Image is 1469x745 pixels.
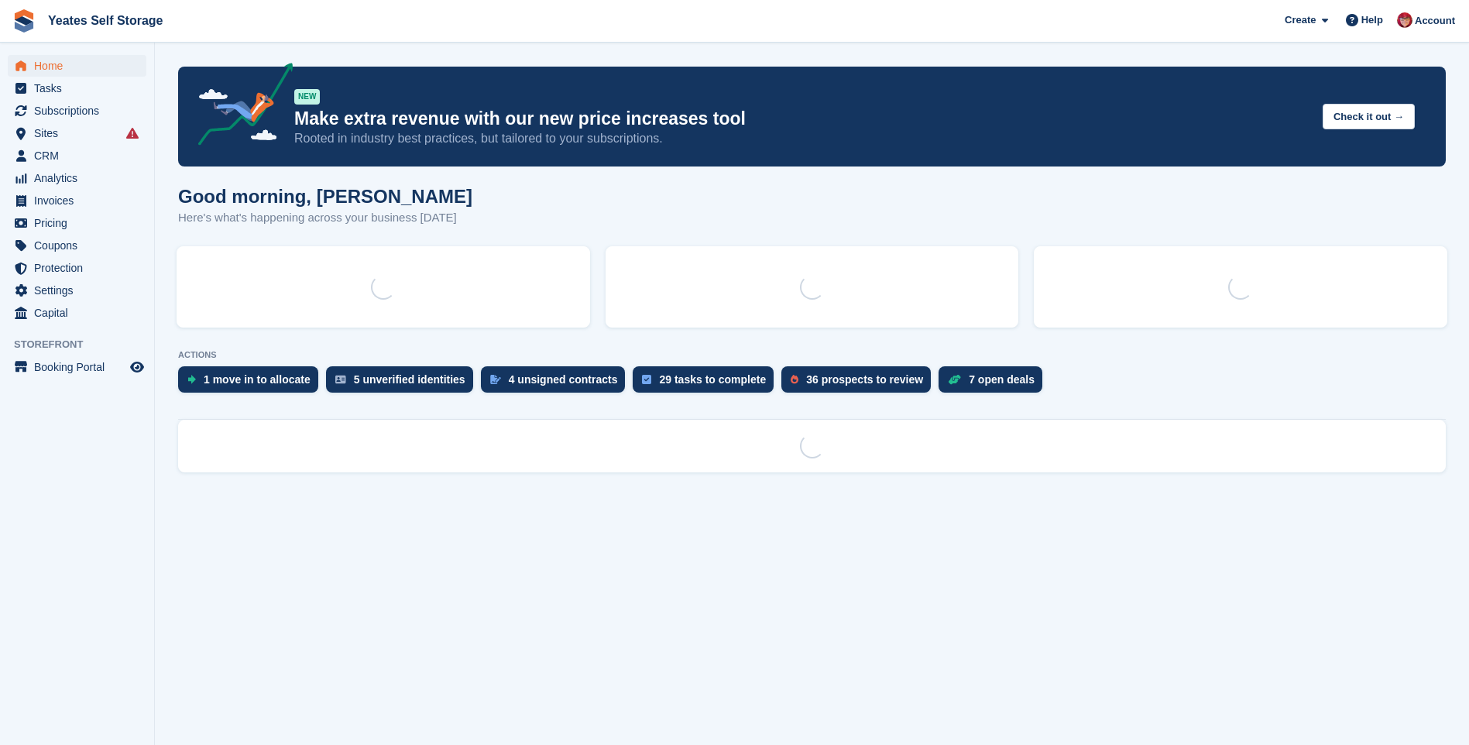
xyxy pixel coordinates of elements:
[806,373,923,386] div: 36 prospects to review
[34,77,127,99] span: Tasks
[187,375,196,384] img: move_ins_to_allocate_icon-fdf77a2bb77ea45bf5b3d319d69a93e2d87916cf1d5bf7949dd705db3b84f3ca.svg
[178,366,326,400] a: 1 move in to allocate
[8,77,146,99] a: menu
[8,190,146,211] a: menu
[659,373,766,386] div: 29 tasks to complete
[34,302,127,324] span: Capital
[1415,13,1455,29] span: Account
[8,212,146,234] a: menu
[128,358,146,376] a: Preview store
[204,373,311,386] div: 1 move in to allocate
[490,375,501,384] img: contract_signature_icon-13c848040528278c33f63329250d36e43548de30e8caae1d1a13099fd9432cc5.svg
[642,375,651,384] img: task-75834270c22a3079a89374b754ae025e5fb1db73e45f91037f5363f120a921f8.svg
[481,366,633,400] a: 4 unsigned contracts
[42,8,170,33] a: Yeates Self Storage
[969,373,1035,386] div: 7 open deals
[8,257,146,279] a: menu
[178,350,1446,360] p: ACTIONS
[14,337,154,352] span: Storefront
[34,122,127,144] span: Sites
[354,373,465,386] div: 5 unverified identities
[8,280,146,301] a: menu
[185,63,293,151] img: price-adjustments-announcement-icon-8257ccfd72463d97f412b2fc003d46551f7dbcb40ab6d574587a9cd5c0d94...
[335,375,346,384] img: verify_identity-adf6edd0f0f0b5bbfe63781bf79b02c33cf7c696d77639b501bdc392416b5a36.svg
[8,167,146,189] a: menu
[326,366,481,400] a: 5 unverified identities
[8,100,146,122] a: menu
[34,100,127,122] span: Subscriptions
[12,9,36,33] img: stora-icon-8386f47178a22dfd0bd8f6a31ec36ba5ce8667c1dd55bd0f319d3a0aa187defe.svg
[34,235,127,256] span: Coupons
[8,235,146,256] a: menu
[34,145,127,167] span: CRM
[8,356,146,378] a: menu
[1361,12,1383,28] span: Help
[1285,12,1316,28] span: Create
[34,257,127,279] span: Protection
[178,209,472,227] p: Here's what's happening across your business [DATE]
[34,212,127,234] span: Pricing
[294,130,1310,147] p: Rooted in industry best practices, but tailored to your subscriptions.
[948,374,961,385] img: deal-1b604bf984904fb50ccaf53a9ad4b4a5d6e5aea283cecdc64d6e3604feb123c2.svg
[34,280,127,301] span: Settings
[34,190,127,211] span: Invoices
[1323,104,1415,129] button: Check it out →
[8,122,146,144] a: menu
[509,373,618,386] div: 4 unsigned contracts
[294,89,320,105] div: NEW
[8,55,146,77] a: menu
[294,108,1310,130] p: Make extra revenue with our new price increases tool
[939,366,1050,400] a: 7 open deals
[34,55,127,77] span: Home
[633,366,781,400] a: 29 tasks to complete
[791,375,798,384] img: prospect-51fa495bee0391a8d652442698ab0144808aea92771e9ea1ae160a38d050c398.svg
[34,167,127,189] span: Analytics
[8,302,146,324] a: menu
[1397,12,1412,28] img: Wendie Tanner
[34,356,127,378] span: Booking Portal
[781,366,939,400] a: 36 prospects to review
[126,127,139,139] i: Smart entry sync failures have occurred
[178,186,472,207] h1: Good morning, [PERSON_NAME]
[8,145,146,167] a: menu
